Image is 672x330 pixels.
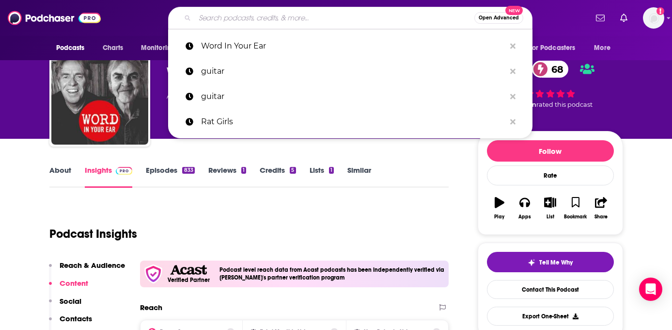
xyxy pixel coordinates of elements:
a: Similar [347,165,371,188]
div: Search podcasts, credits, & more... [168,7,532,29]
div: 1 [329,167,334,174]
span: More [594,41,610,55]
a: Reviews1 [208,165,246,188]
a: Rat Girls [168,109,532,134]
h4: Podcast level reach data from Acast podcasts has been independently verified via [PERSON_NAME]'s ... [219,266,445,281]
p: Contacts [60,314,92,323]
img: Podchaser Pro [116,167,133,175]
svg: Add a profile image [656,7,664,15]
a: 68 [532,61,568,78]
a: guitar [168,84,532,109]
p: guitar [201,59,505,84]
a: About [49,165,71,188]
div: 1 [241,167,246,174]
div: 5 [290,167,296,174]
span: Charts [103,41,124,55]
button: open menu [134,39,188,57]
div: Play [494,214,504,220]
button: Reach & Audience [49,261,125,279]
span: New [505,6,523,15]
a: Episodes833 [146,165,194,188]
img: Podchaser - Follow, Share and Rate Podcasts [8,9,101,27]
a: Show notifications dropdown [616,10,631,26]
button: Export One-Sheet [487,307,614,326]
p: Rat Girls [201,109,505,134]
div: Apps [518,214,531,220]
div: verified Badge68 1 personrated this podcast [478,54,623,115]
img: User Profile [643,7,664,29]
img: Word In Your Ear [51,48,148,145]
span: Open Advanced [479,16,519,20]
h1: Podcast Insights [49,227,137,241]
p: Reach & Audience [60,261,125,270]
button: open menu [49,39,97,57]
p: Word In Your Ear [201,33,505,59]
button: Play [487,191,512,226]
a: Credits5 [260,165,296,188]
div: List [547,214,554,220]
p: Content [60,279,88,288]
a: Contact This Podcast [487,280,614,299]
div: Share [594,214,608,220]
div: A daily podcast [167,90,246,102]
button: tell me why sparkleTell Me Why [487,252,614,272]
input: Search podcasts, credits, & more... [195,10,474,26]
button: Open AdvancedNew [474,12,523,24]
a: Lists1 [310,165,334,188]
a: Word In Your Ear [168,33,532,59]
span: rated this podcast [536,101,593,108]
span: Podcasts [56,41,85,55]
button: Apps [512,191,537,226]
button: Bookmark [563,191,588,226]
button: Content [49,279,88,297]
a: guitar [168,59,532,84]
div: Bookmark [564,214,587,220]
button: open menu [587,39,623,57]
h2: Reach [140,303,162,312]
button: Social [49,297,81,314]
span: 68 [542,61,568,78]
span: Monitoring [141,41,175,55]
button: open menu [523,39,590,57]
img: Acast [170,265,207,275]
button: Share [588,191,613,226]
span: Tell Me Why [539,259,573,266]
span: For Podcasters [529,41,576,55]
button: Show profile menu [643,7,664,29]
div: 833 [182,167,194,174]
a: Show notifications dropdown [592,10,609,26]
span: Logged in as rhyleeawpr [643,7,664,29]
p: Social [60,297,81,306]
h5: Verified Partner [168,277,210,283]
img: verfied icon [144,264,163,283]
img: tell me why sparkle [528,259,535,266]
div: Rate [487,165,614,185]
div: Open Intercom Messenger [639,278,662,301]
button: List [537,191,563,226]
a: Charts [96,39,129,57]
p: guitar [201,84,505,109]
button: Follow [487,140,614,162]
a: InsightsPodchaser Pro [85,165,133,188]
